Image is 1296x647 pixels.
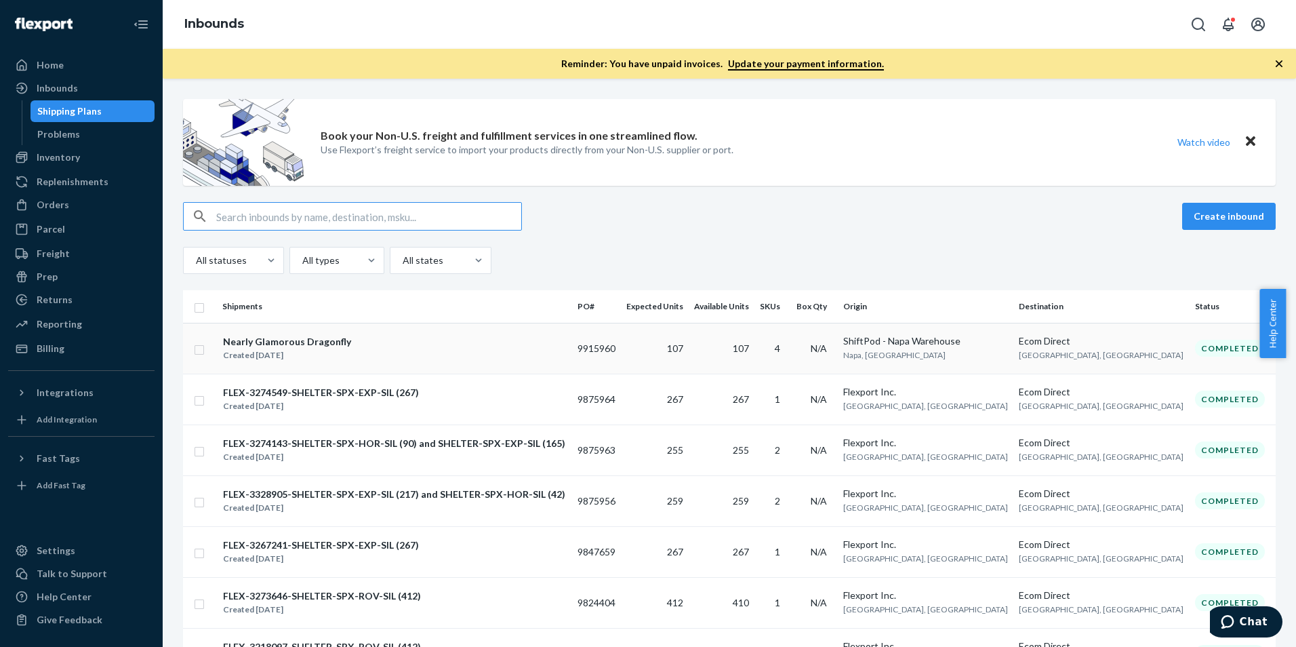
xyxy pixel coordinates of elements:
div: Reporting [37,317,82,331]
div: Nearly Glamorous Dragonfly [223,335,351,349]
span: N/A [811,597,827,608]
div: Parcel [37,222,65,236]
th: Available Units [689,290,754,323]
span: 1 [775,546,780,557]
div: FLEX-3274143-SHELTER-SPX-HOR-SIL (90) and SHELTER-SPX-EXP-SIL (165) [223,437,565,450]
span: N/A [811,393,827,405]
span: 267 [667,546,683,557]
input: Search inbounds by name, destination, msku... [216,203,521,230]
button: Watch video [1169,132,1239,152]
div: Ecom Direct [1019,385,1183,399]
div: ShiftPod - Napa Warehouse [843,334,1008,348]
td: 9915960 [572,323,621,374]
span: [GEOGRAPHIC_DATA], [GEOGRAPHIC_DATA] [843,503,1008,513]
div: Ecom Direct [1019,334,1183,348]
button: Open Search Box [1185,11,1212,38]
span: N/A [811,546,827,557]
div: FLEX-3267241-SHELTER-SPX-EXP-SIL (267) [223,538,419,552]
a: Settings [8,540,155,562]
div: Completed [1195,492,1265,509]
td: 9847659 [572,526,621,577]
span: 107 [667,342,683,354]
span: [GEOGRAPHIC_DATA], [GEOGRAPHIC_DATA] [1019,401,1183,411]
span: 2 [775,495,780,507]
iframe: Opens a widget where you can chat to one of our agents [1210,606,1282,640]
div: Home [37,58,64,72]
div: Inbounds [37,81,78,95]
span: 412 [667,597,683,608]
th: Box Qty [791,290,838,323]
th: PO# [572,290,621,323]
td: 9824404 [572,577,621,628]
div: Completed [1195,391,1265,408]
div: Completed [1195,340,1265,357]
button: Create inbound [1182,203,1276,230]
div: Replenishments [37,175,108,189]
input: All statuses [195,254,196,267]
span: 4 [775,342,780,354]
div: Completed [1195,543,1265,560]
a: Help Center [8,586,155,608]
div: Integrations [37,386,94,399]
div: Flexport Inc. [843,487,1008,501]
span: 259 [667,495,683,507]
a: Prep [8,266,155,288]
span: [GEOGRAPHIC_DATA], [GEOGRAPHIC_DATA] [843,401,1008,411]
div: Returns [37,293,73,307]
div: Created [DATE] [223,399,419,413]
span: [GEOGRAPHIC_DATA], [GEOGRAPHIC_DATA] [843,604,1008,614]
img: Flexport logo [15,18,73,31]
div: Inventory [37,151,80,164]
div: Flexport Inc. [843,538,1008,551]
td: 9875964 [572,374,621,425]
button: Fast Tags [8,448,155,469]
div: Flexport Inc. [843,385,1008,399]
div: Ecom Direct [1019,589,1183,602]
span: 2 [775,444,780,456]
th: Expected Units [621,290,689,323]
a: Inbounds [8,77,155,99]
div: Freight [37,247,70,260]
div: Help Center [37,590,92,604]
span: [GEOGRAPHIC_DATA], [GEOGRAPHIC_DATA] [843,553,1008,564]
span: 259 [733,495,749,507]
span: 267 [667,393,683,405]
a: Replenishments [8,171,155,193]
div: Created [DATE] [223,552,419,566]
span: 267 [733,393,749,405]
span: 255 [667,444,683,456]
p: Use Flexport’s freight service to import your products directly from your Non-U.S. supplier or port. [321,143,733,157]
span: 1 [775,597,780,608]
div: Shipping Plans [37,104,102,118]
div: Give Feedback [37,613,102,627]
div: Created [DATE] [223,603,421,616]
a: Orders [8,194,155,216]
a: Update your payment information. [728,58,884,71]
a: Billing [8,338,155,359]
div: FLEX-3273646-SHELTER-SPX-ROV-SIL (412) [223,589,421,603]
a: Parcel [8,218,155,240]
span: N/A [811,495,827,507]
span: [GEOGRAPHIC_DATA], [GEOGRAPHIC_DATA] [1019,553,1183,564]
div: Settings [37,544,75,557]
span: 255 [733,444,749,456]
div: FLEX-3328905-SHELTER-SPX-EXP-SIL (217) and SHELTER-SPX-HOR-SIL (42) [223,488,565,501]
a: Inventory [8,146,155,168]
div: Flexport Inc. [843,589,1008,602]
div: Add Fast Tag [37,479,85,491]
td: 9875956 [572,475,621,526]
button: Give Feedback [8,609,155,631]
span: [GEOGRAPHIC_DATA], [GEOGRAPHIC_DATA] [1019,350,1183,360]
a: Problems [31,123,155,145]
div: FLEX-3274549-SHELTER-SPX-EXP-SIL (267) [223,386,419,399]
button: Open account menu [1244,11,1272,38]
p: Reminder: You have unpaid invoices. [561,57,884,71]
a: Home [8,54,155,76]
span: N/A [811,444,827,456]
span: [GEOGRAPHIC_DATA], [GEOGRAPHIC_DATA] [1019,503,1183,513]
th: Status [1190,290,1276,323]
span: Napa, [GEOGRAPHIC_DATA] [843,350,946,360]
p: Book your Non-U.S. freight and fulfillment services in one streamlined flow. [321,128,697,144]
button: Open notifications [1215,11,1242,38]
